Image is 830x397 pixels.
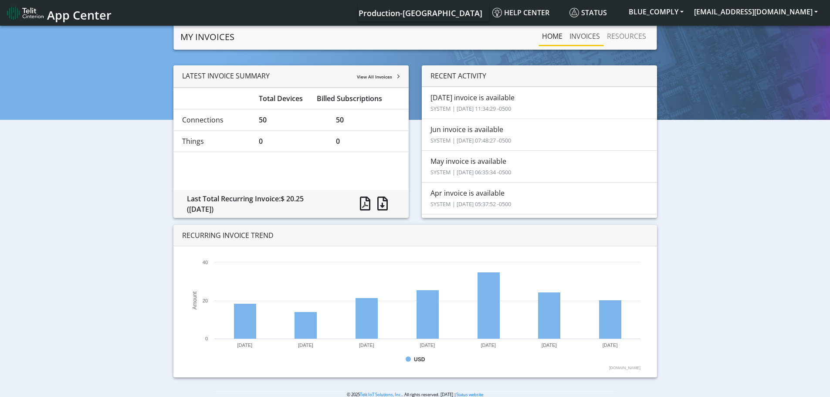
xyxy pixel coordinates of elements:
span: Production-[GEOGRAPHIC_DATA] [359,8,482,18]
li: Jun invoice is available [422,119,657,151]
img: knowledge.svg [492,8,502,17]
text: [DATE] [603,343,618,348]
a: Home [539,27,566,45]
img: status.svg [569,8,579,17]
a: Your current platform instance [358,4,482,21]
div: 0 [252,136,329,146]
text: [DATE] [359,343,374,348]
div: 0 [329,136,407,146]
li: May invoice is available [422,150,657,183]
a: Status [566,4,623,21]
text: USD [414,356,425,363]
span: App Center [47,7,112,23]
small: SYSTEM | [DATE] 11:34:29 -0500 [430,105,511,112]
span: $ 20.25 [281,194,304,204]
text: [DOMAIN_NAME] [609,366,640,370]
div: RECENT ACTIVITY [422,65,657,87]
span: Status [569,8,607,17]
text: [DATE] [481,343,496,348]
div: RECURRING INVOICE TREND [173,225,657,246]
span: Help center [492,8,549,17]
text: 20 [202,298,207,303]
a: INVOICES [566,27,603,45]
text: Amount [192,291,198,309]
text: [DATE] [237,343,252,348]
a: Help center [489,4,566,21]
div: ([DATE]) [187,204,340,214]
a: App Center [7,3,110,22]
div: Last Total Recurring Invoice: [180,193,346,214]
button: BLUE_COMPLY [623,4,689,20]
small: SYSTEM | [DATE] 05:37:52 -0500 [430,200,511,208]
span: View All Invoices [357,74,392,80]
li: [DATE] invoice is available [422,87,657,119]
div: LATEST INVOICE SUMMARY [173,65,409,88]
button: [EMAIL_ADDRESS][DOMAIN_NAME] [689,4,823,20]
text: [DATE] [420,343,435,348]
small: SYSTEM | [DATE] 07:48:27 -0500 [430,136,511,144]
a: MY INVOICES [180,28,234,46]
text: [DATE] [542,343,557,348]
li: Apr invoice is available [422,182,657,214]
div: 50 [329,115,407,125]
div: 50 [252,115,329,125]
img: logo-telit-cinterion-gw-new.png [7,6,44,20]
li: Jun invoice downloaded [422,214,657,246]
small: SYSTEM | [DATE] 06:35:34 -0500 [430,168,511,176]
text: 0 [205,336,208,341]
a: RESOURCES [603,27,650,45]
div: Things [176,136,253,146]
div: Total Devices [252,93,310,104]
text: [DATE] [298,343,313,348]
div: Billed Subscriptions [310,93,407,104]
div: Connections [176,115,253,125]
text: 40 [202,260,207,265]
